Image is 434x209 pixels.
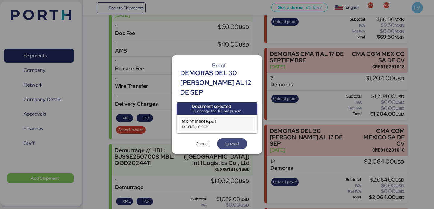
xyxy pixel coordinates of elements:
[187,138,217,149] button: Cancel
[182,119,240,124] div: MXIM1515019.pdf
[192,109,241,114] div: To change the file press here
[196,140,209,147] span: Cancel
[225,140,239,147] span: Upload
[180,68,257,98] div: DEMORAS DEL 30 [PERSON_NAME] AL 12 DE SEP
[217,138,247,149] button: Upload
[180,63,257,68] div: Proof
[192,104,241,109] div: Document selected
[182,124,240,130] div: 104.6KB / 0.00%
